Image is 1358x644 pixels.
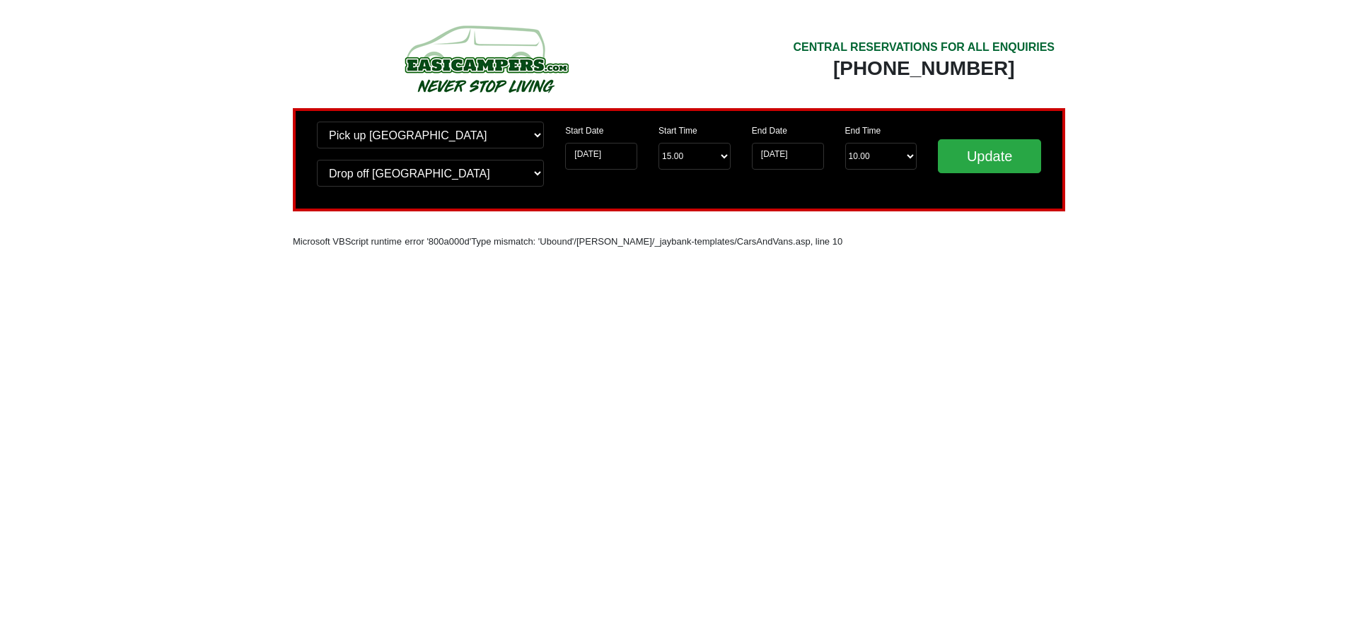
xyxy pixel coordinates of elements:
[293,236,402,247] font: Microsoft VBScript runtime
[565,124,603,137] label: Start Date
[752,124,787,137] label: End Date
[658,124,697,137] label: Start Time
[471,236,574,247] font: Type mismatch: 'Ubound'
[352,20,620,98] img: campers-checkout-logo.png
[565,143,637,170] input: Start Date
[752,143,824,170] input: Return Date
[845,124,881,137] label: End Time
[405,236,471,247] font: error '800a000d'
[811,236,843,247] font: , line 10
[793,39,1055,56] div: CENTRAL RESERVATIONS FOR ALL ENQUIRIES
[938,139,1041,173] input: Update
[574,236,810,247] font: /[PERSON_NAME]/_jaybank-templates/CarsAndVans.asp
[793,56,1055,81] div: [PHONE_NUMBER]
